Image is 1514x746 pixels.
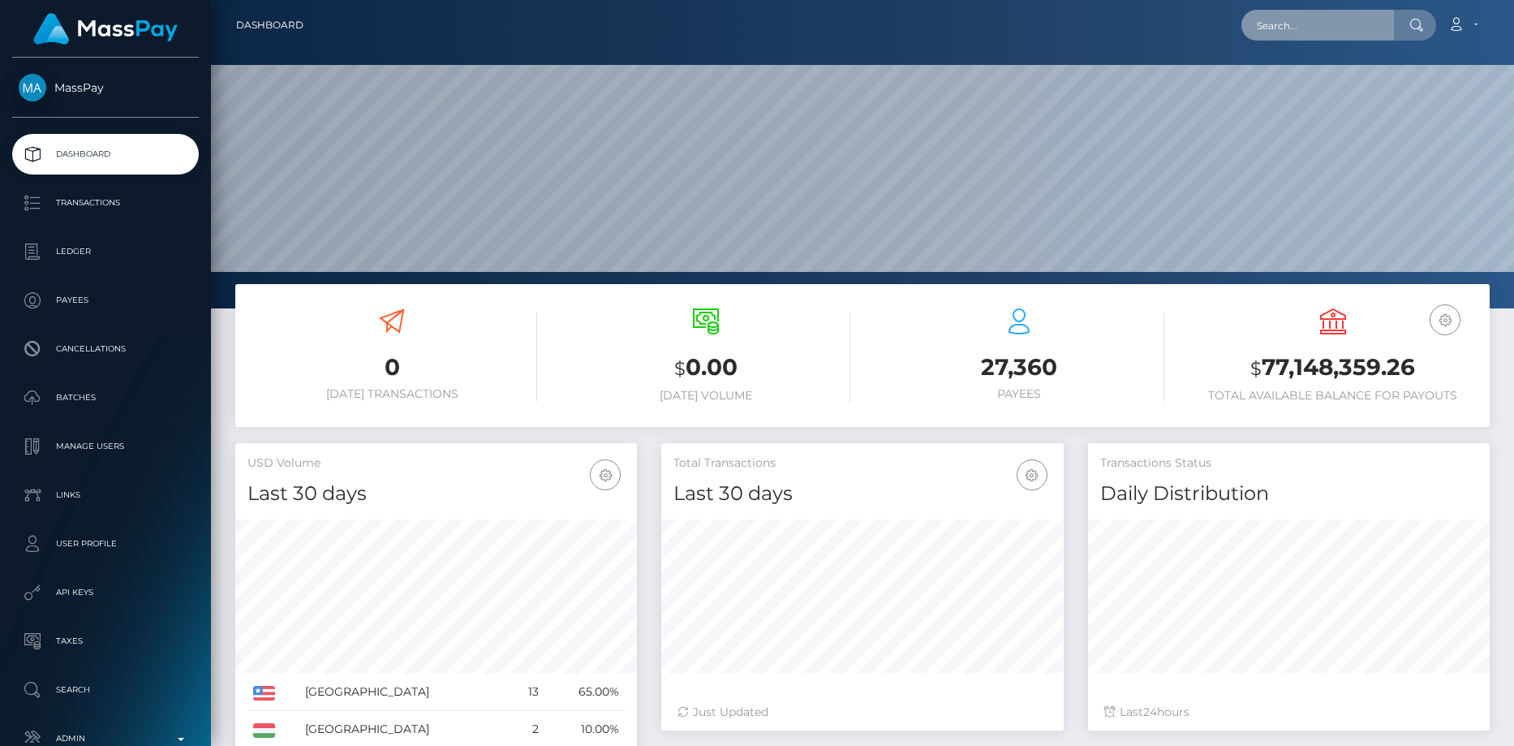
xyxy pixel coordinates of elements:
[19,483,192,507] p: Links
[1250,357,1262,380] small: $
[510,674,544,711] td: 13
[875,351,1164,383] h3: 27,360
[299,674,510,711] td: [GEOGRAPHIC_DATA]
[1189,351,1478,385] h3: 77,148,359.26
[19,580,192,605] p: API Keys
[236,8,303,42] a: Dashboard
[19,142,192,166] p: Dashboard
[12,280,199,321] a: Payees
[33,13,178,45] img: MassPay Logo
[247,455,625,472] h5: USD Volume
[544,674,626,711] td: 65.00%
[247,351,537,383] h3: 0
[253,723,275,738] img: HU.png
[875,387,1164,401] h6: Payees
[19,239,192,264] p: Ledger
[19,191,192,215] p: Transactions
[19,629,192,653] p: Taxes
[247,480,625,508] h4: Last 30 days
[1100,455,1477,472] h5: Transactions Status
[253,686,275,701] img: US.png
[12,231,199,272] a: Ledger
[1241,10,1394,41] input: Search...
[12,377,199,418] a: Batches
[12,80,199,95] span: MassPay
[12,475,199,515] a: Links
[1104,704,1473,721] div: Last hours
[19,386,192,410] p: Batches
[12,572,199,613] a: API Keys
[19,532,192,556] p: User Profile
[19,74,46,101] img: MassPay
[19,337,192,361] p: Cancellations
[1189,389,1478,403] h6: Total Available Balance for Payouts
[673,480,1051,508] h4: Last 30 days
[673,455,1051,472] h5: Total Transactions
[12,426,199,467] a: Manage Users
[12,183,199,223] a: Transactions
[677,704,1047,721] div: Just Updated
[12,134,199,175] a: Dashboard
[247,387,537,401] h6: [DATE] Transactions
[1143,705,1157,719] span: 24
[19,288,192,313] p: Payees
[19,678,192,702] p: Search
[561,389,851,403] h6: [DATE] Volume
[674,357,686,380] small: $
[12,329,199,369] a: Cancellations
[561,351,851,385] h3: 0.00
[1100,480,1477,508] h4: Daily Distribution
[12,524,199,564] a: User Profile
[12,621,199,662] a: Taxes
[19,434,192,459] p: Manage Users
[12,670,199,710] a: Search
